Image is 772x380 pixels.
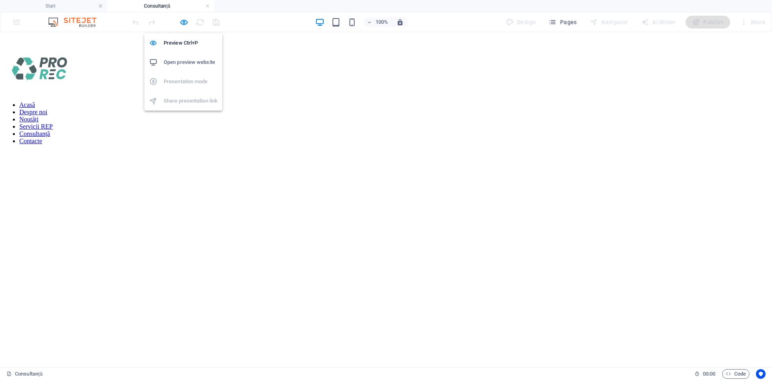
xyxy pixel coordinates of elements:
button: Pages [545,16,580,29]
a: Acasă [19,69,35,76]
img: Editor Logo [46,17,107,27]
button: 100% [363,17,392,27]
button: Code [722,369,749,379]
a: Contacte [19,105,42,112]
i: On resize automatically adjust zoom level to fit chosen device. [396,18,404,26]
span: : [708,371,710,377]
img: prorep.md [3,13,76,61]
a: Servicii REP [19,91,53,98]
a: Consultanță [19,98,50,105]
span: Code [726,369,746,379]
span: 00 00 [703,369,715,379]
a: Noutăți [19,84,39,90]
span: Pages [548,18,577,26]
a: Despre noi [19,76,47,83]
a: Click to cancel selection. Double-click to open Pages [6,369,43,379]
h6: 100% [376,17,388,27]
h6: Preview Ctrl+P [164,38,218,48]
button: Usercentrics [756,369,766,379]
h6: Open preview website [164,58,218,67]
h6: Session time [694,369,716,379]
div: Design (Ctrl+Alt+Y) [503,16,539,29]
h4: Consultanță [107,2,214,10]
